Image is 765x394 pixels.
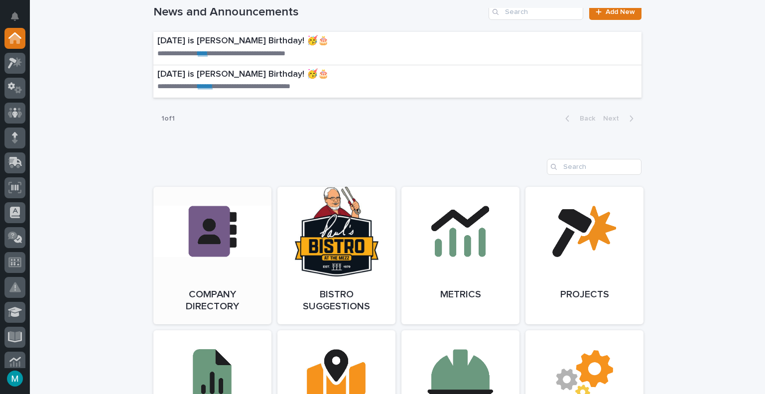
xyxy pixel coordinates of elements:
[547,159,641,175] input: Search
[606,8,635,15] span: Add New
[153,107,183,131] p: 1 of 1
[157,69,497,80] p: [DATE] is [PERSON_NAME] Birthday! 🥳🎂
[603,115,625,122] span: Next
[277,187,395,324] a: Bistro Suggestions
[12,12,25,28] div: Notifications
[589,4,641,20] a: Add New
[4,368,25,389] button: users-avatar
[157,36,493,47] p: [DATE] is [PERSON_NAME] Birthday! 🥳🎂
[401,187,519,324] a: Metrics
[525,187,643,324] a: Projects
[153,5,485,19] h1: News and Announcements
[4,6,25,27] button: Notifications
[574,115,595,122] span: Back
[489,4,583,20] input: Search
[599,114,641,123] button: Next
[557,114,599,123] button: Back
[153,187,271,324] a: Company Directory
